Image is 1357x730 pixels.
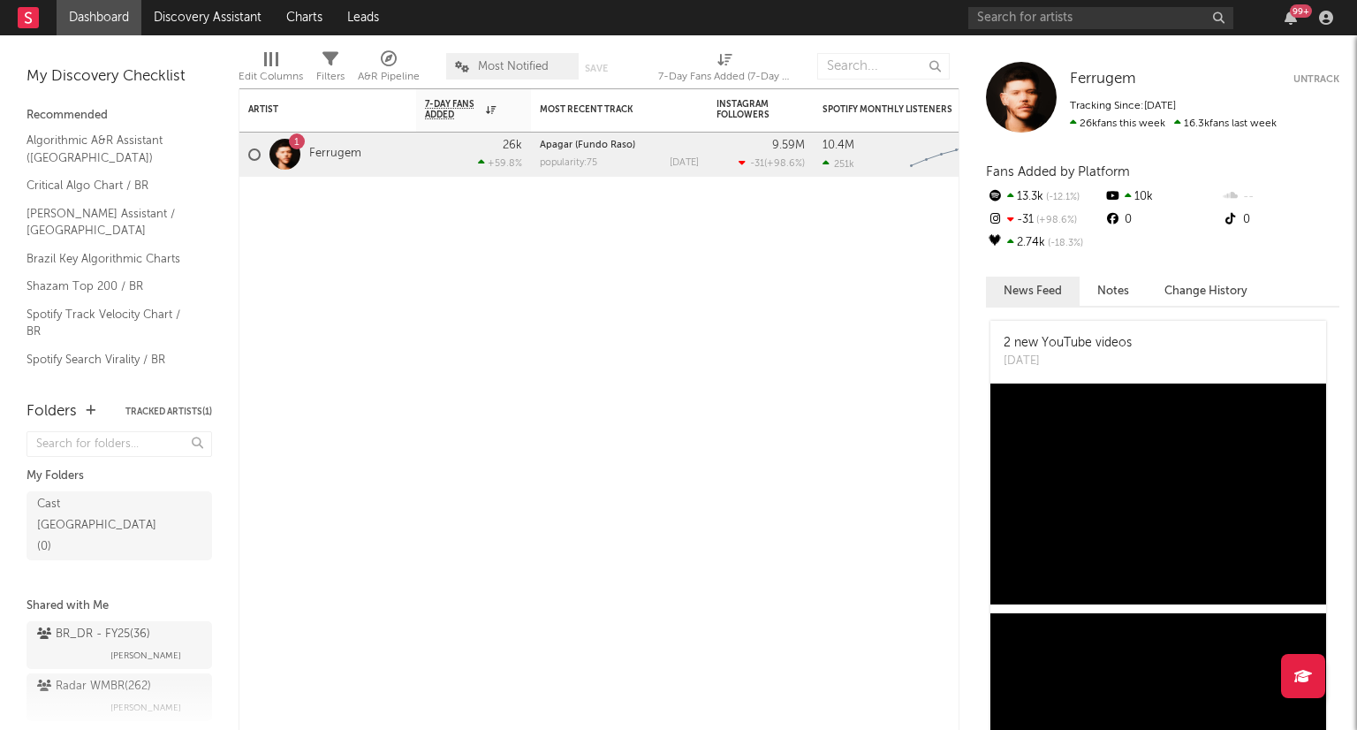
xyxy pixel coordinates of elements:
div: Radar WMBR ( 262 ) [37,676,151,697]
div: Cast [GEOGRAPHIC_DATA] ( 0 ) [37,494,162,558]
input: Search for folders... [27,431,212,457]
span: -18.3 % [1045,239,1083,248]
div: 0 [1222,209,1339,232]
div: 26k [503,140,522,151]
div: A&R Pipeline [358,66,420,87]
div: Filters [316,66,345,87]
span: Most Notified [478,61,549,72]
button: Change History [1147,277,1265,306]
button: Save [585,64,608,73]
button: News Feed [986,277,1080,306]
div: 9.59M [772,140,805,151]
span: Tracking Since: [DATE] [1070,101,1176,111]
span: 7-Day Fans Added [425,99,481,120]
div: 0 [1103,209,1221,232]
div: [DATE] [670,158,699,168]
div: [DATE] [1004,353,1132,370]
div: -- [1222,186,1339,209]
div: 10.4M [823,140,854,151]
div: 10k [1103,186,1221,209]
a: Ferrugem [1070,71,1136,88]
div: Edit Columns [239,44,303,95]
div: 7-Day Fans Added (7-Day Fans Added) [658,44,791,95]
span: Ferrugem [1070,72,1136,87]
a: Algorithmic A&R Assistant ([GEOGRAPHIC_DATA]) [27,131,194,167]
div: 2.74k [986,232,1103,255]
div: BR_DR - FY25 ( 36 ) [37,624,150,645]
div: -31 [986,209,1103,232]
a: Radar WMBR(262)[PERSON_NAME] [27,673,212,721]
div: A&R Pipeline [358,44,420,95]
span: [PERSON_NAME] [110,697,181,719]
div: My Folders [27,466,212,487]
a: Ferrugem [309,147,361,162]
div: Folders [27,401,77,422]
span: +98.6 % [767,159,802,169]
input: Search... [817,53,950,80]
div: Edit Columns [239,66,303,87]
div: 13.3k [986,186,1103,209]
span: +98.6 % [1034,216,1077,225]
div: Recommended [27,105,212,126]
div: popularity: 75 [540,158,597,168]
span: Fans Added by Platform [986,165,1130,179]
div: 99 + [1290,4,1312,18]
a: Spotify Search Virality / BR [27,350,194,369]
span: 16.3k fans last week [1070,118,1277,129]
div: Most Recent Track [540,104,672,115]
a: Cast [GEOGRAPHIC_DATA](0) [27,491,212,560]
div: Instagram Followers [716,99,778,120]
div: Apagar (Fundo Raso) [540,141,699,150]
div: Filters [316,44,345,95]
button: 99+ [1285,11,1297,25]
div: 251k [823,158,854,170]
input: Search for artists [968,7,1233,29]
button: Untrack [1293,71,1339,88]
div: My Discovery Checklist [27,66,212,87]
div: Spotify Monthly Listeners [823,104,955,115]
button: Notes [1080,277,1147,306]
svg: Chart title [902,133,982,177]
a: Spotify Track Velocity Chart / BR [27,305,194,341]
a: BR_DR - FY25(36)[PERSON_NAME] [27,621,212,669]
div: ( ) [739,157,805,169]
div: Artist [248,104,381,115]
div: 7-Day Fans Added (7-Day Fans Added) [658,66,791,87]
a: Critical Algo Chart / BR [27,176,194,195]
a: Brazil Key Algorithmic Charts [27,249,194,269]
span: 26k fans this week [1070,118,1165,129]
a: Shazam Top 200 / BR [27,277,194,296]
a: Apagar (Fundo Raso) [540,141,635,150]
a: [PERSON_NAME] Assistant / [GEOGRAPHIC_DATA] [27,204,194,240]
button: Tracked Artists(1) [125,407,212,416]
div: 2 new YouTube videos [1004,334,1132,353]
span: -12.1 % [1043,193,1080,202]
div: +59.8 % [478,157,522,169]
div: Shared with Me [27,596,212,617]
span: -31 [750,159,764,169]
span: [PERSON_NAME] [110,645,181,666]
